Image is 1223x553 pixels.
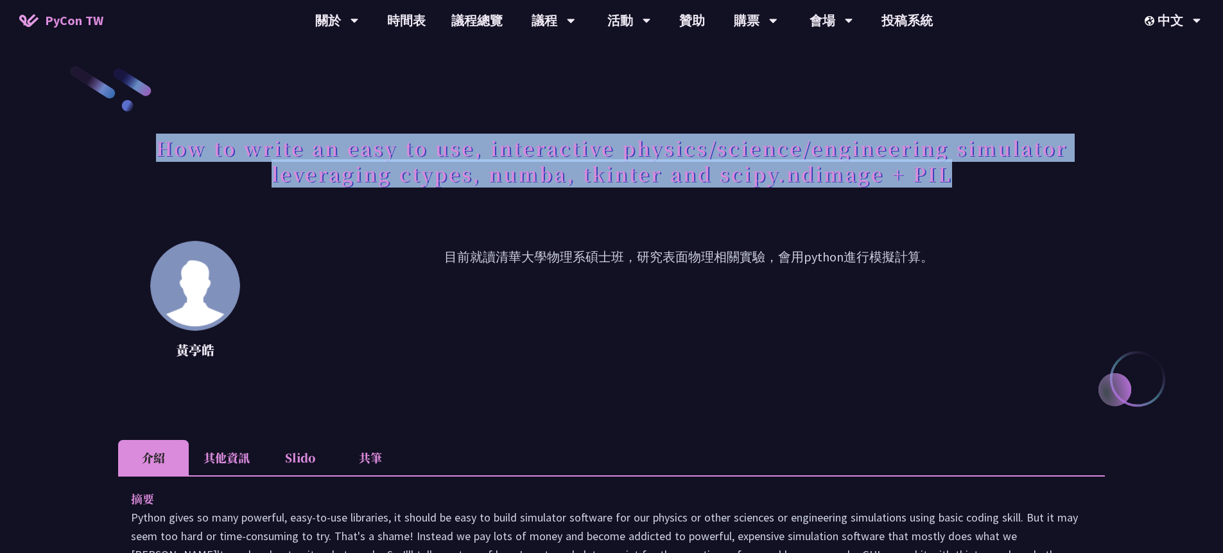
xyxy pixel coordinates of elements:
img: 黃亭皓 [150,241,240,331]
p: 黃亭皓 [150,340,240,360]
span: PyCon TW [45,11,103,30]
li: 介紹 [118,440,189,475]
li: 共筆 [335,440,406,475]
li: Slido [265,440,335,475]
a: PyCon TW [6,4,116,37]
img: Locale Icon [1145,16,1158,26]
li: 其他資訊 [189,440,265,475]
p: 摘要 [131,489,1066,508]
img: Home icon of PyCon TW 2025 [19,14,39,27]
h1: How to write an easy to use, interactive physics/science/engineering simulator leveraging ctypes,... [118,128,1105,193]
p: 目前就讀清華大學物理系碩士班，研究表面物理相關實驗，會用python進行模擬計算。 [272,247,1105,363]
